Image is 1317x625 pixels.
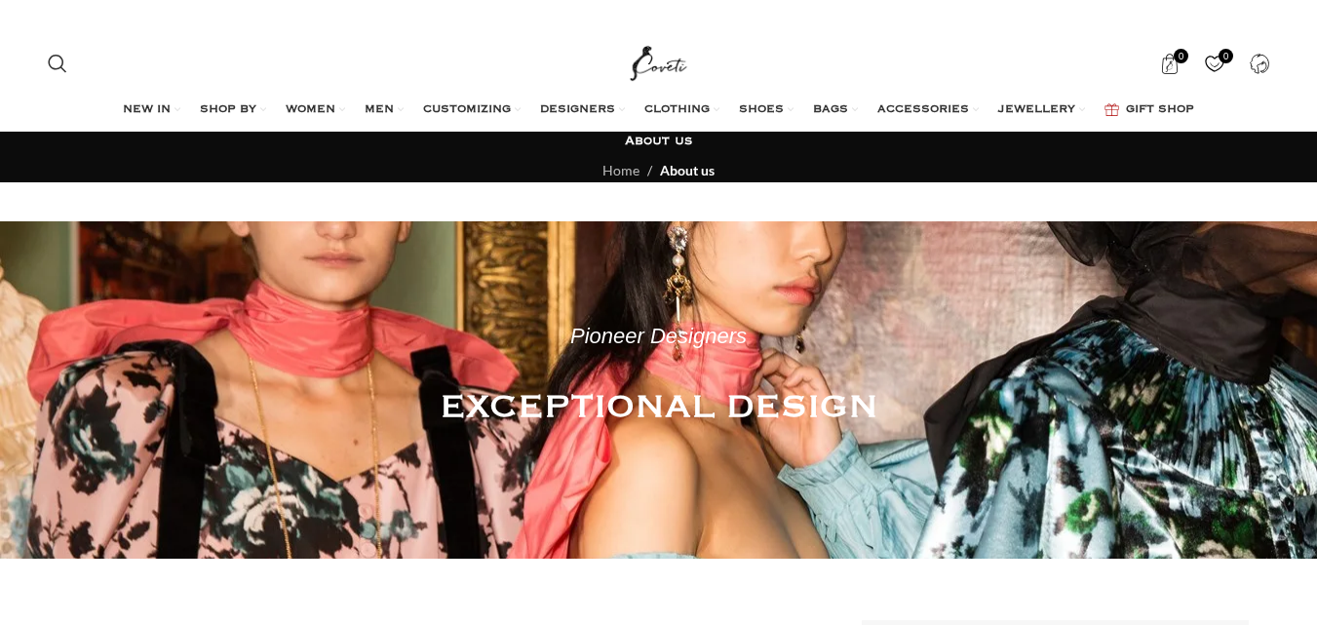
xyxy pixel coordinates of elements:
a: Home [602,162,639,178]
a: CLOTHING [644,91,719,130]
span: CUSTOMIZING [423,102,511,118]
a: 0 [1149,44,1189,83]
a: JEWELLERY [998,91,1085,130]
a: ACCESSORIES [877,91,979,130]
a: WOMEN [286,91,345,130]
span: GIFT SHOP [1126,102,1194,118]
span: BAGS [813,102,848,118]
span: SHOP BY [200,102,256,118]
span: DESIGNERS [540,102,615,118]
a: BAGS [813,91,858,130]
a: SHOP BY [200,91,266,130]
span: MEN [365,102,394,118]
span: ACCESSORIES [877,102,969,118]
h1: About us [625,133,692,150]
span: NEW IN [123,102,171,118]
span: WOMEN [286,102,335,118]
h4: EXCEPTIONAL DESIGN [440,383,878,432]
img: GiftBag [1104,103,1119,116]
a: SHOES [739,91,794,130]
img: Coveti [626,39,691,88]
a: GIFT SHOP [1104,91,1194,130]
div: Main navigation [38,91,1279,130]
a: DESIGNERS [540,91,625,130]
a: Search [38,44,77,83]
em: Pioneer Designers [570,324,747,348]
a: Site logo [626,54,691,70]
a: NEW IN [123,91,180,130]
a: CUSTOMIZING [423,91,521,130]
a: 0 [1194,44,1234,83]
span: About us [660,162,715,178]
div: My Wishlist [1194,44,1234,83]
span: SHOES [739,102,784,118]
span: JEWELLERY [998,102,1075,118]
span: 0 [1174,49,1188,63]
span: 0 [1219,49,1233,63]
a: MEN [365,91,404,130]
span: CLOTHING [644,102,710,118]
